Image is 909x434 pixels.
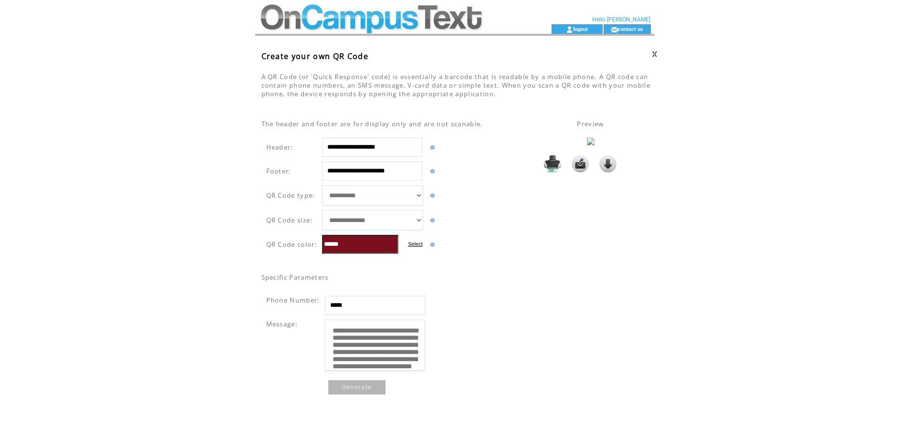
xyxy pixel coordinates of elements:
[428,169,435,173] img: help.gif
[592,16,650,23] span: Hello [PERSON_NAME]
[266,167,292,175] span: Footer:
[599,155,616,172] img: Click to download
[261,273,329,282] span: Specific Parameters
[577,120,604,128] span: Preview
[544,155,561,172] img: Print it
[408,241,423,247] label: Select
[261,51,369,61] span: Create your own QR Code
[618,26,643,32] a: contact us
[261,72,651,98] span: A QR Code (or 'Quick Response' code) is essentially a barcode that is readable by a mobile phone....
[328,380,386,394] a: Generate
[566,26,573,33] img: account_icon.gif
[266,296,320,304] span: Phone Number:
[266,240,318,249] span: QR Code color:
[266,143,293,151] span: Header:
[572,155,589,172] img: Send it to my email
[428,193,435,198] img: help.gif
[428,145,435,150] img: help.gif
[428,218,435,222] img: help.gif
[611,26,618,33] img: contact_us_icon.gif
[573,26,588,32] a: logout
[266,191,315,200] span: QR Code type:
[266,216,313,224] span: QR Code size:
[572,168,589,173] a: Send it to my email
[587,138,595,145] img: eAF1Uc1LG0EUfwkNelCQphcRUVKhlzKrklIhFcQoRdkSmmiL7em5-7KZdHdnnJ1Npkq99WKhF.8Er-2lf0aP3nsTREQKvfTan...
[266,320,298,328] span: Message:
[261,120,483,128] span: The header and footer are for display only and are not scanable.
[428,242,435,247] img: help.gif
